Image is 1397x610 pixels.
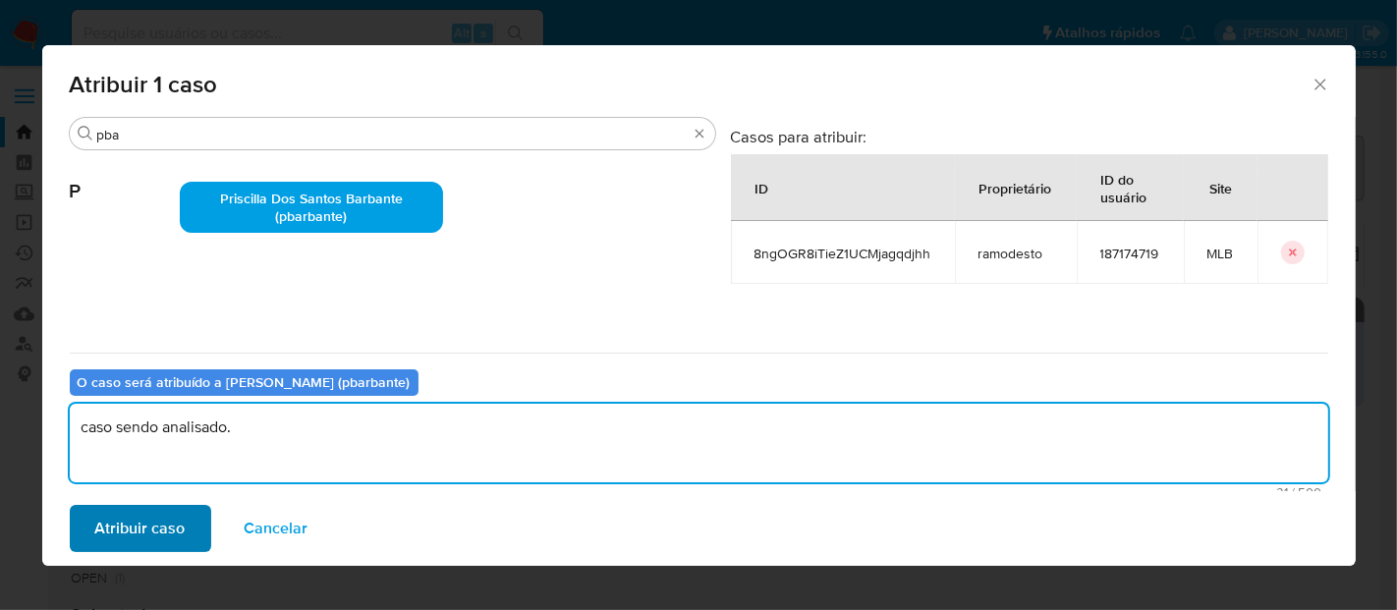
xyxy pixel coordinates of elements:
[1187,164,1257,211] div: Site
[245,507,308,550] span: Cancelar
[1100,245,1160,262] span: 187174719
[70,404,1328,482] textarea: caso sendo analisado.
[70,505,211,552] button: Atribuir caso
[219,505,334,552] button: Cancelar
[95,507,186,550] span: Atribuir caso
[220,189,403,226] span: Priscilla Dos Santos Barbante (pbarbante)
[732,164,793,211] div: ID
[1078,155,1183,220] div: ID do usuário
[1207,245,1234,262] span: MLB
[78,126,93,141] button: Procurar
[70,150,180,203] span: P
[754,245,931,262] span: 8ngOGR8iTieZ1UCMjagqdjhh
[956,164,1076,211] div: Proprietário
[76,486,1322,499] span: Máximo de 500 caracteres
[692,126,707,141] button: Apagar busca
[78,372,411,392] b: O caso será atribuído a [PERSON_NAME] (pbarbante)
[1311,75,1328,92] button: Fechar a janela
[1281,241,1305,264] button: icon-button
[978,245,1053,262] span: ramodesto
[180,182,444,233] div: Priscilla Dos Santos Barbante (pbarbante)
[70,73,1312,96] span: Atribuir 1 caso
[97,126,688,143] input: Analista de pesquisa
[42,45,1356,566] div: assign-modal
[731,127,1328,146] h3: Casos para atribuir:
